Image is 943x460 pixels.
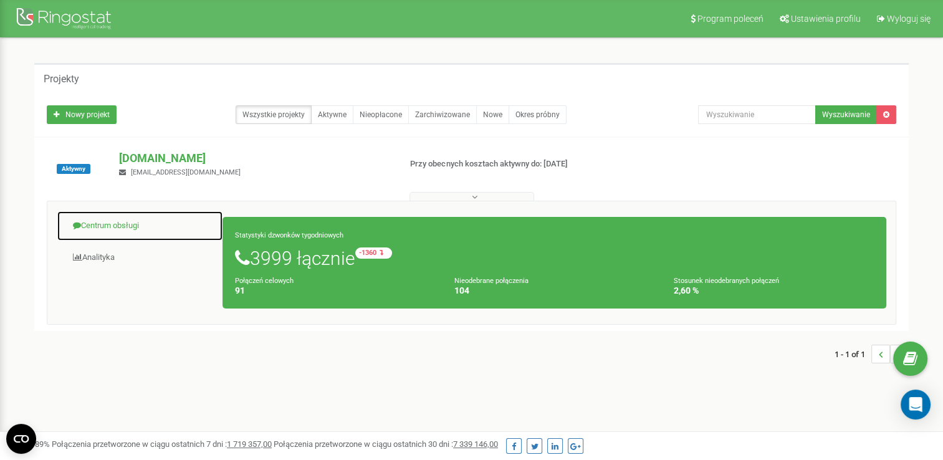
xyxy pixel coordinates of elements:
[454,286,655,295] h4: 104
[236,105,312,124] a: Wszystkie projekty
[454,277,529,285] small: Nieodebrane połączenia
[697,14,763,24] span: Program poleceń
[57,164,90,174] span: Aktywny
[673,286,874,295] h4: 2,60 %
[355,247,392,259] small: -1360
[698,105,816,124] input: Wyszukiwanie
[311,105,353,124] a: Aktywne
[673,277,778,285] small: Stosunek nieodebranych połączeń
[835,332,909,376] nav: ...
[274,439,498,449] span: Połączenia przetworzone w ciągu ostatnich 30 dni :
[410,158,608,170] p: Przy obecnych kosztach aktywny do: [DATE]
[408,105,477,124] a: Zarchiwizowane
[815,105,877,124] button: Wyszukiwanie
[131,168,241,176] span: [EMAIL_ADDRESS][DOMAIN_NAME]
[901,390,931,419] div: Open Intercom Messenger
[509,105,567,124] a: Okres próbny
[119,150,390,166] p: [DOMAIN_NAME]
[235,277,294,285] small: Połączeń celowych
[57,242,223,273] a: Analityka
[57,211,223,241] a: Centrum obsługi
[235,247,874,269] h1: 3999 łącznie
[52,439,272,449] span: Połączenia przetworzone w ciągu ostatnich 7 dni :
[453,439,498,449] u: 7 339 146,00
[44,74,79,85] h5: Projekty
[835,345,871,363] span: 1 - 1 of 1
[235,231,343,239] small: Statystyki dzwonków tygodniowych
[6,424,36,454] button: Open CMP widget
[791,14,861,24] span: Ustawienia profilu
[353,105,409,124] a: Nieopłacone
[476,105,509,124] a: Nowe
[227,439,272,449] u: 1 719 357,00
[887,14,931,24] span: Wyloguj się
[235,286,436,295] h4: 91
[47,105,117,124] a: Nowy projekt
